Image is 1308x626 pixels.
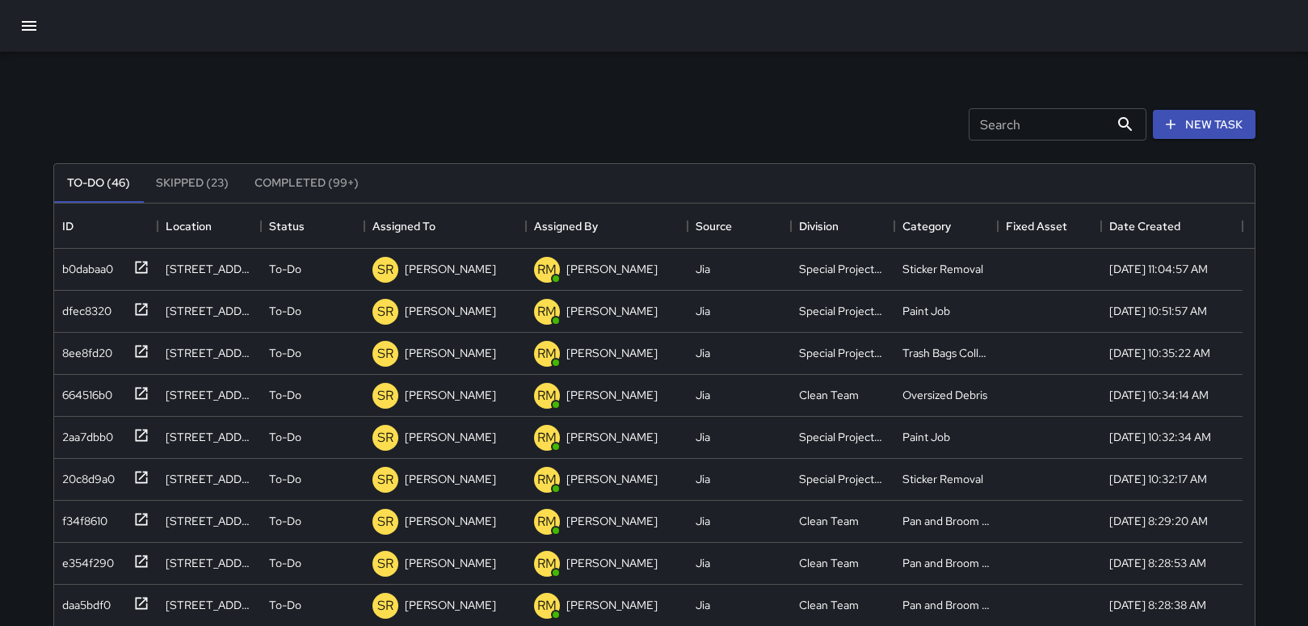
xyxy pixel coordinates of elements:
[377,512,393,531] p: SR
[56,380,112,403] div: 664516b0
[269,261,301,277] p: To-Do
[537,512,557,531] p: RM
[902,204,951,249] div: Category
[166,597,253,613] div: 8 Mission Street
[566,303,658,319] p: [PERSON_NAME]
[269,513,301,529] p: To-Do
[696,303,710,319] div: Jia
[902,555,990,571] div: Pan and Broom Block Faces
[372,204,435,249] div: Assigned To
[269,555,301,571] p: To-Do
[405,513,496,529] p: [PERSON_NAME]
[902,513,990,529] div: Pan and Broom Block Faces
[1153,110,1255,140] button: New Task
[166,204,212,249] div: Location
[688,204,791,249] div: Source
[56,296,111,319] div: dfec8320
[166,471,253,487] div: 1 Pine Street
[696,597,710,613] div: Jia
[405,471,496,487] p: [PERSON_NAME]
[269,303,301,319] p: To-Do
[696,513,710,529] div: Jia
[166,429,253,445] div: 1 California Street
[799,303,886,319] div: Special Projects Team
[526,204,688,249] div: Assigned By
[998,204,1101,249] div: Fixed Asset
[143,164,242,203] button: Skipped (23)
[799,555,859,571] div: Clean Team
[269,471,301,487] p: To-Do
[56,548,114,571] div: e354f290
[405,597,496,613] p: [PERSON_NAME]
[166,345,253,361] div: 1 California Street
[405,555,496,571] p: [PERSON_NAME]
[377,554,393,573] p: SR
[537,596,557,615] p: RM
[902,303,950,319] div: Paint Job
[537,302,557,321] p: RM
[1109,555,1206,571] div: 8/11/2025, 8:28:53 AM
[566,597,658,613] p: [PERSON_NAME]
[566,429,658,445] p: [PERSON_NAME]
[791,204,894,249] div: Division
[696,387,710,403] div: Jia
[799,261,886,277] div: Special Projects Team
[799,597,859,613] div: Clean Team
[269,345,301,361] p: To-Do
[269,387,301,403] p: To-Do
[377,428,393,447] p: SR
[242,164,372,203] button: Completed (99+)
[566,261,658,277] p: [PERSON_NAME]
[799,345,886,361] div: Special Projects Team
[1101,204,1243,249] div: Date Created
[405,387,496,403] p: [PERSON_NAME]
[405,345,496,361] p: [PERSON_NAME]
[269,204,305,249] div: Status
[377,470,393,489] p: SR
[696,261,710,277] div: Jia
[269,429,301,445] p: To-Do
[261,204,364,249] div: Status
[894,204,998,249] div: Category
[56,422,113,445] div: 2aa7dbb0
[799,429,886,445] div: Special Projects Team
[405,303,496,319] p: [PERSON_NAME]
[166,387,253,403] div: 1 California Street
[1109,261,1208,277] div: 8/11/2025, 11:04:57 AM
[537,470,557,489] p: RM
[696,204,732,249] div: Source
[799,387,859,403] div: Clean Team
[158,204,261,249] div: Location
[1109,597,1206,613] div: 8/11/2025, 8:28:38 AM
[166,555,253,571] div: 2 Mission Street
[56,254,113,277] div: b0dabaa0
[364,204,526,249] div: Assigned To
[54,164,143,203] button: To-Do (46)
[566,387,658,403] p: [PERSON_NAME]
[537,344,557,363] p: RM
[269,597,301,613] p: To-Do
[56,464,115,487] div: 20c8d9a0
[56,506,107,529] div: f34f8610
[902,597,990,613] div: Pan and Broom Block Faces
[537,428,557,447] p: RM
[566,555,658,571] p: [PERSON_NAME]
[377,260,393,279] p: SR
[1109,204,1180,249] div: Date Created
[537,386,557,405] p: RM
[1109,345,1210,361] div: 8/11/2025, 10:35:22 AM
[799,513,859,529] div: Clean Team
[696,345,710,361] div: Jia
[166,513,253,529] div: 2 Mission Street
[166,261,253,277] div: 225 Bush Street
[902,471,983,487] div: Sticker Removal
[1109,513,1208,529] div: 8/11/2025, 8:29:20 AM
[537,260,557,279] p: RM
[1006,204,1067,249] div: Fixed Asset
[566,345,658,361] p: [PERSON_NAME]
[1109,303,1207,319] div: 8/11/2025, 10:51:57 AM
[696,555,710,571] div: Jia
[902,345,990,361] div: Trash Bags Collected
[56,338,112,361] div: 8ee8fd20
[377,596,393,615] p: SR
